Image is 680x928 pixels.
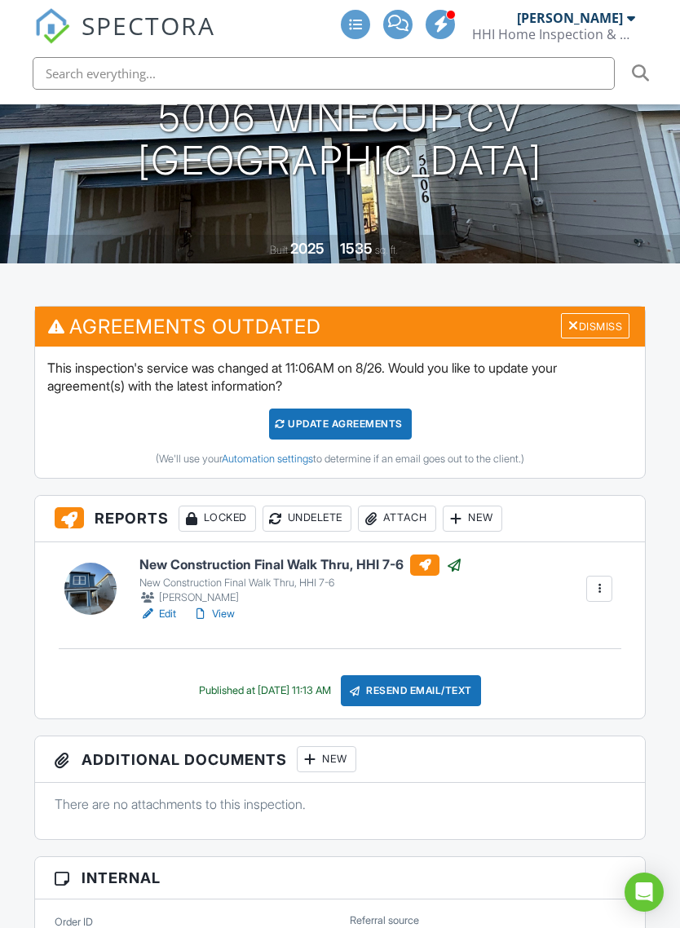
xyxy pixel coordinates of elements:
div: 2025 [290,240,325,257]
span: sq. ft. [375,244,398,256]
div: Published at [DATE] 11:13 AM [199,684,331,697]
span: Built [270,244,288,256]
div: Update Agreements [269,409,412,440]
div: (We'll use your to determine if an email goes out to the client.) [47,453,634,466]
div: Resend Email/Text [341,675,481,706]
div: Undelete [263,506,351,532]
div: Dismiss [561,313,629,338]
div: This inspection's service was changed at 11:06AM on 8/26. Would you like to update your agreement... [35,347,646,478]
h3: Agreements Outdated [35,307,646,347]
div: Locked [179,506,256,532]
div: [PERSON_NAME] [517,10,623,26]
h3: Reports [35,496,646,542]
img: The Best Home Inspection Software - Spectora [34,8,70,44]
h1: 5006 Winecup Cv [GEOGRAPHIC_DATA] [138,96,542,183]
div: New [443,506,502,532]
a: Automation settings [222,453,313,465]
div: New [297,746,356,772]
div: [PERSON_NAME] [139,590,462,606]
input: Search everything... [33,57,615,90]
span: SPECTORA [82,8,215,42]
h3: Internal [35,857,646,899]
div: Open Intercom Messenger [625,873,664,912]
div: Attach [358,506,436,532]
label: Referral source [350,913,419,928]
a: SPECTORA [34,22,215,56]
div: New Construction Final Walk Thru, HHI 7-6 [139,577,462,590]
a: View [192,606,235,622]
h6: New Construction Final Walk Thru, HHI 7-6 [139,555,462,576]
div: 1535 [340,240,373,257]
div: HHI Home Inspection & Pest Control [472,26,635,42]
p: There are no attachments to this inspection. [55,795,626,813]
h3: Additional Documents [35,736,646,783]
a: Edit [139,606,176,622]
a: New Construction Final Walk Thru, HHI 7-6 New Construction Final Walk Thru, HHI 7-6 [PERSON_NAME] [139,555,462,607]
